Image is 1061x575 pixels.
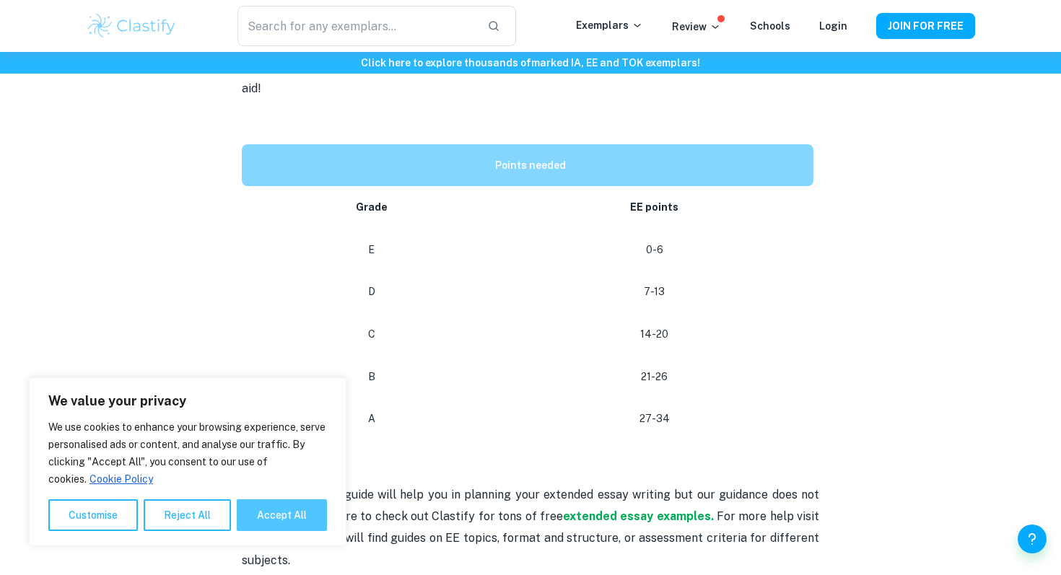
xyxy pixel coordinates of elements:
[48,418,327,488] p: We use cookies to enhance your browsing experience, serve personalised ads or content, and analys...
[876,13,975,39] button: JOIN FOR FREE
[507,367,802,387] p: 21-26
[86,12,178,40] img: Clastify logo
[750,20,790,32] a: Schools
[672,19,721,35] p: Review
[237,499,327,531] button: Accept All
[576,17,643,33] p: Exemplars
[259,367,484,387] p: B
[89,473,154,486] a: Cookie Policy
[563,509,714,523] a: extended essay examples.
[144,499,231,531] button: Reject All
[1018,524,1047,553] button: Help and Feedback
[259,409,484,429] p: A
[507,240,802,260] p: 0-6
[259,282,484,302] p: D
[507,325,802,344] p: 14-20
[356,201,388,213] strong: Grade
[259,240,484,260] p: E
[259,325,484,344] p: C
[3,55,1058,71] h6: Click here to explore thousands of marked IA, EE and TOK exemplars !
[48,499,138,531] button: Customise
[29,377,346,546] div: We value your privacy
[237,6,476,46] input: Search for any exemplars...
[259,156,802,175] p: Points needed
[507,282,802,302] p: 7-13
[507,409,802,429] p: 27-34
[242,440,819,571] p: We hope that this guide will help you in planning your extended essay writing but our guidance do...
[819,20,847,32] a: Login
[48,392,327,410] p: We value your privacy
[630,201,678,213] strong: EE points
